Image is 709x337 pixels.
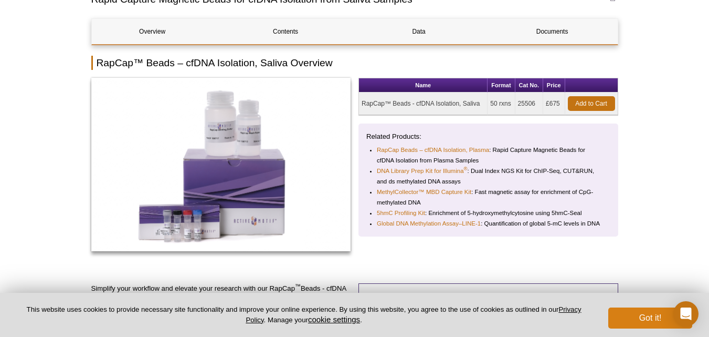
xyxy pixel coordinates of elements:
[377,218,601,229] li: : Quantification of global 5-mC levels in DNA
[377,166,468,176] a: DNA Library Prep Kit for Illumina®
[492,19,613,44] a: Documents
[608,308,692,329] button: Got it!
[358,19,480,44] a: Data
[366,131,610,142] p: Related Products:
[377,218,481,229] a: Global DNA Methylation Assay–LINE-1
[488,78,515,93] th: Format
[91,56,618,70] h2: RapCap™ Beads – cfDNA Isolation, Saliva Overview
[515,78,543,93] th: Cat No.
[225,19,346,44] a: Contents
[359,93,488,115] td: RapCap™ Beads - cfDNA Isolation, Saliva
[377,187,601,208] li: : Fast magnetic assay for enrichment of CpG-methylated DNA
[295,283,301,289] sup: ™
[543,78,565,93] th: Price
[377,166,601,187] li: : Dual Index NGS Kit for ChIP-Seq, CUT&RUN, and ds methylated DNA assays
[568,96,615,111] a: Add to Cart
[91,78,351,251] img: RapCap Beads
[515,93,543,115] td: 25506
[377,208,425,218] a: 5hmC Profiling Kit
[377,145,601,166] li: : Rapid Capture Magnetic Beads for cfDNA Isolation from Plasma Samples
[377,145,489,155] a: RapCap Beads – cfDNA Isolation, Plasma
[377,187,471,197] a: MethylCollector™ MBD Capture Kit
[246,305,581,323] a: Privacy Policy
[543,93,565,115] td: £675
[17,305,591,325] p: This website uses cookies to provide necessary site functionality and improve your online experie...
[359,78,488,93] th: Name
[92,19,213,44] a: Overview
[673,301,699,326] div: Open Intercom Messenger
[464,166,468,172] sup: ®
[377,208,601,218] li: : Enrichment of 5-hydroxymethylcytosine using 5hmC-Seal
[488,93,515,115] td: 50 rxns
[308,315,360,324] button: cookie settings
